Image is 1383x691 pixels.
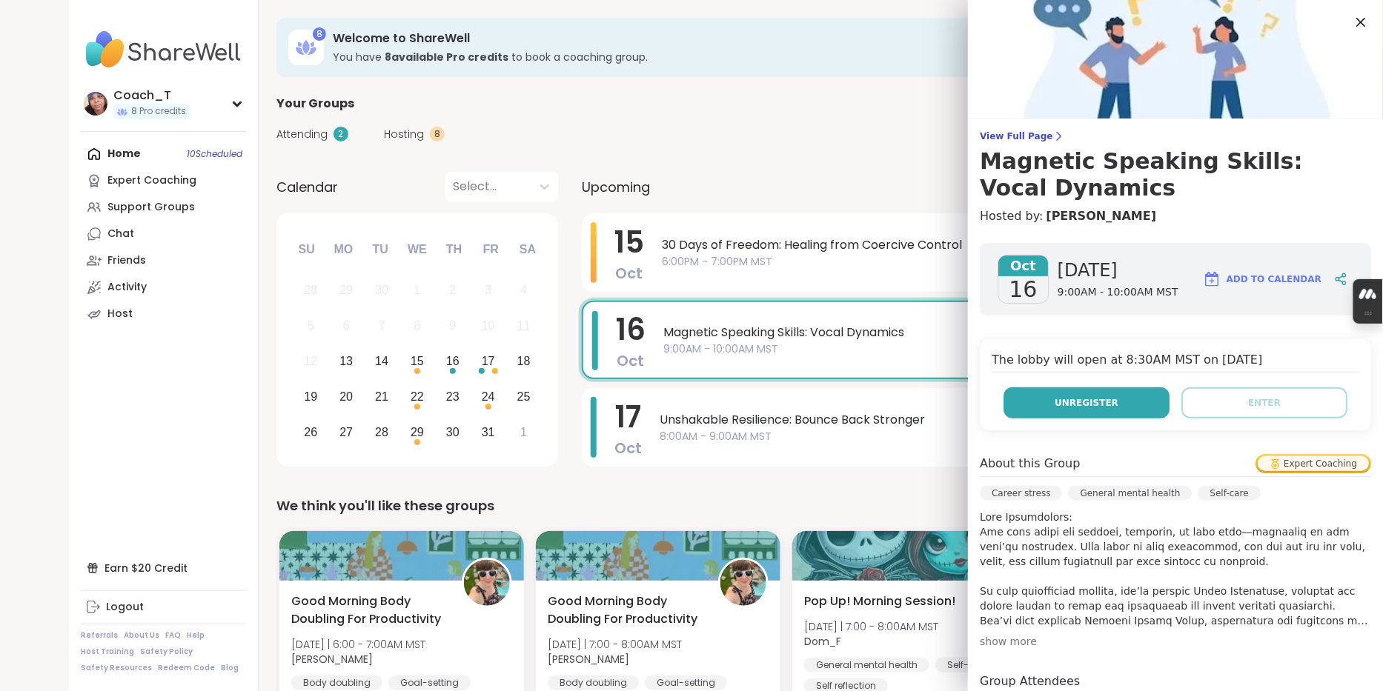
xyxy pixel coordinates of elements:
[1004,387,1170,418] button: Unregister
[517,316,531,336] div: 11
[472,416,504,448] div: Choose Friday, October 31st, 2025
[366,381,398,413] div: Choose Tuesday, October 21st, 2025
[508,310,540,342] div: Not available Saturday, October 11th, 2025
[660,411,1270,429] span: Unshakable Resilience: Bounce Back Stronger
[1055,396,1118,410] span: Unregister
[384,127,424,142] span: Hosting
[304,387,317,407] div: 19
[472,381,504,413] div: Choose Friday, October 24th, 2025
[333,30,1145,47] h3: Welcome to ShareWell
[935,658,1001,672] div: Self-care
[276,495,1296,516] div: We think you'll like these groups
[401,233,434,266] div: We
[375,422,388,442] div: 28
[375,280,388,300] div: 30
[472,310,504,342] div: Not available Friday, October 10th, 2025
[402,310,434,342] div: Not available Wednesday, October 8th, 2025
[107,307,133,321] div: Host
[998,256,1048,276] span: Oct
[437,275,469,307] div: Not available Thursday, October 2nd, 2025
[1258,456,1369,471] div: Expert Coaching
[402,346,434,378] div: Choose Wednesday, October 15th, 2025
[1058,258,1178,282] span: [DATE]
[158,663,215,673] a: Redeem Code
[295,275,327,307] div: Not available Sunday, September 28th, 2025
[291,592,445,628] span: Good Morning Body Doubling For Productivity
[617,350,645,371] span: Oct
[616,309,646,350] span: 16
[295,310,327,342] div: Not available Sunday, October 5th, 2025
[508,381,540,413] div: Choose Saturday, October 25th, 2025
[980,455,1080,473] h4: About this Group
[437,381,469,413] div: Choose Thursday, October 23rd, 2025
[366,275,398,307] div: Not available Tuesday, September 30th, 2025
[1196,261,1328,297] button: Add to Calendar
[295,346,327,378] div: Not available Sunday, October 12th, 2025
[1248,396,1281,410] span: Enter
[81,594,246,621] a: Logout
[980,510,1371,628] p: Lore Ipsumdolors: Ame cons adipi eli seddoei, temporin, ut labo etdo—magnaaliq en adm veni’qu nos...
[187,630,205,641] a: Help
[720,560,766,606] img: Adrienne_QueenOfTheDawn
[1058,285,1178,300] span: 9:00AM - 10:00AM MST
[81,24,246,76] img: ShareWell Nav Logo
[339,280,353,300] div: 29
[660,429,1270,444] span: 8:00AM - 9:00AM MST
[520,422,527,442] div: 1
[438,233,471,266] div: Th
[364,233,397,266] div: Tu
[482,316,495,336] div: 10
[464,560,510,606] img: Adrienne_QueenOfTheDawn
[1203,270,1221,288] img: ShareWell Logomark
[375,351,388,371] div: 14
[304,351,317,371] div: 12
[366,416,398,448] div: Choose Tuesday, October 28th, 2025
[131,105,186,118] span: 8 Pro credits
[548,637,682,652] span: [DATE] | 7:00 - 8:00AM MST
[804,658,929,672] div: General mental health
[291,637,425,652] span: [DATE] | 6:00 - 7:00AM MST
[980,148,1371,201] h3: Magnetic Speaking Skills: Vocal Dynamics
[107,280,147,295] div: Activity
[331,275,362,307] div: Not available Monday, September 29th, 2025
[482,387,495,407] div: 24
[1181,387,1347,418] button: Enter
[548,592,702,628] span: Good Morning Body Doubling For Productivity
[508,416,540,448] div: Choose Saturday, November 1st, 2025
[402,275,434,307] div: Not available Wednesday, October 1st, 2025
[645,675,727,690] div: Goal-setting
[107,253,146,268] div: Friends
[517,351,531,371] div: 18
[508,346,540,378] div: Choose Saturday, October 18th, 2025
[508,275,540,307] div: Not available Saturday, October 4th, 2025
[980,130,1371,201] a: View Full PageMagnetic Speaking Skills: Vocal Dynamics
[107,173,196,188] div: Expert Coaching
[804,634,841,649] b: Dom_F
[520,280,527,300] div: 4
[1046,207,1156,225] a: [PERSON_NAME]
[437,310,469,342] div: Not available Thursday, October 9th, 2025
[339,422,353,442] div: 27
[308,316,314,336] div: 5
[113,87,189,104] div: Coach_T
[81,663,152,673] a: Safety Resources
[331,310,362,342] div: Not available Monday, October 6th, 2025
[402,381,434,413] div: Choose Wednesday, October 22nd, 2025
[343,316,350,336] div: 6
[411,351,424,371] div: 15
[804,619,938,634] span: [DATE] | 7:00 - 8:00AM MST
[339,387,353,407] div: 20
[411,387,424,407] div: 22
[81,301,246,327] a: Host
[385,50,508,64] b: 8 available Pro credit s
[1009,276,1037,303] span: 16
[124,630,159,641] a: About Us
[980,486,1062,501] div: Career stress
[449,280,456,300] div: 2
[662,236,1270,254] span: 30 Days of Freedom: Healing from Coercive Control
[615,396,641,438] span: 17
[472,346,504,378] div: Choose Friday, October 17th, 2025
[548,652,629,667] b: [PERSON_NAME]
[663,324,1268,341] span: Magnetic Speaking Skills: Vocal Dynamics
[482,351,495,371] div: 17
